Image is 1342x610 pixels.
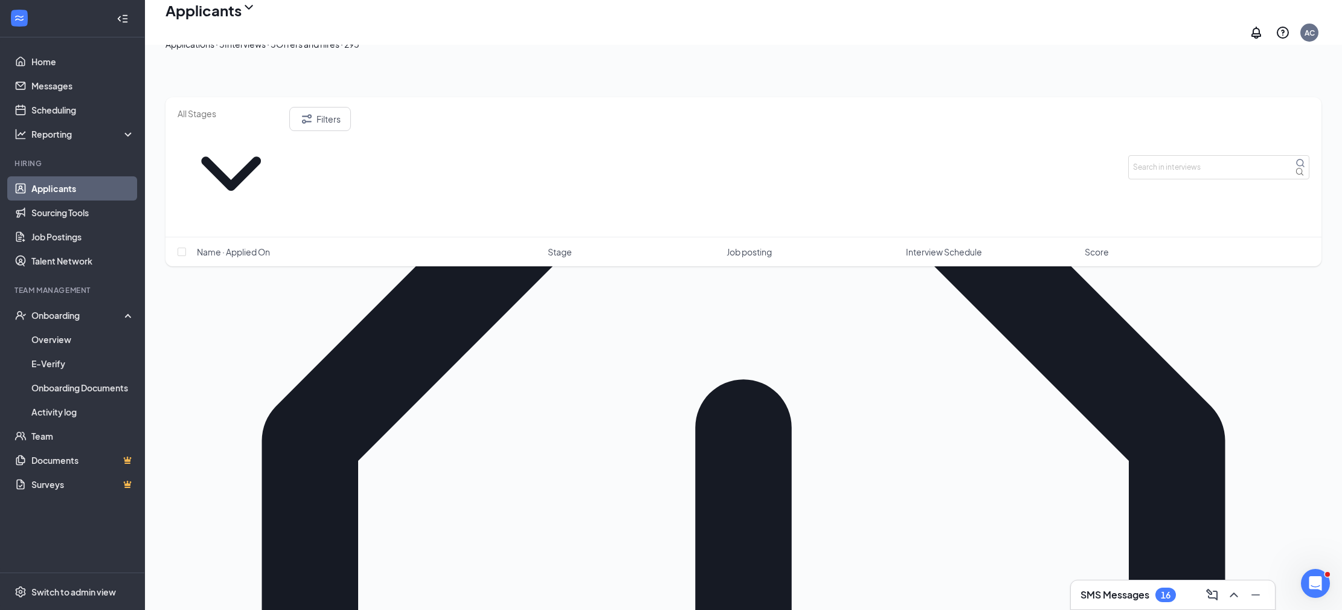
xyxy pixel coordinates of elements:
a: DocumentsCrown [31,448,135,472]
a: Home [31,50,135,74]
svg: ComposeMessage [1205,588,1219,602]
h3: SMS Messages [1080,588,1149,602]
div: Switch to admin view [31,586,116,598]
a: Talent Network [31,249,135,273]
svg: Filter [300,112,314,126]
a: Overview [31,327,135,352]
a: Activity log [31,400,135,424]
span: Score [1085,246,1109,258]
a: E-Verify [31,352,135,376]
a: Team [31,424,135,448]
input: Search in interviews [1128,155,1309,179]
iframe: Intercom live chat [1301,569,1330,598]
span: Interview Schedule [906,246,982,258]
svg: ChevronDown [178,120,284,227]
div: 16 [1161,590,1170,600]
a: Job Postings [31,225,135,249]
svg: Notifications [1249,25,1263,40]
div: Team Management [14,285,132,295]
svg: ChevronUp [1227,588,1241,602]
a: Sourcing Tools [31,201,135,225]
svg: QuestionInfo [1276,25,1290,40]
button: Filter Filters [289,107,351,131]
div: AC [1305,28,1315,38]
span: Job posting [727,246,772,258]
button: ChevronUp [1224,585,1244,605]
svg: UserCheck [14,309,27,321]
a: Applicants [31,176,135,201]
button: Minimize [1246,585,1265,605]
a: Messages [31,74,135,98]
span: Stage [548,246,572,258]
svg: Minimize [1248,588,1263,602]
svg: MagnifyingGlass [1295,158,1305,168]
svg: WorkstreamLogo [13,12,25,24]
svg: Analysis [14,128,27,140]
a: Scheduling [31,98,135,122]
div: Hiring [14,158,132,169]
div: Reporting [31,128,135,140]
button: ComposeMessage [1202,585,1222,605]
div: Onboarding [31,309,124,321]
a: Onboarding Documents [31,376,135,400]
svg: Settings [14,586,27,598]
span: Name · Applied On [197,246,270,258]
svg: Collapse [117,13,129,25]
input: All Stages [178,107,284,120]
a: SurveysCrown [31,472,135,496]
